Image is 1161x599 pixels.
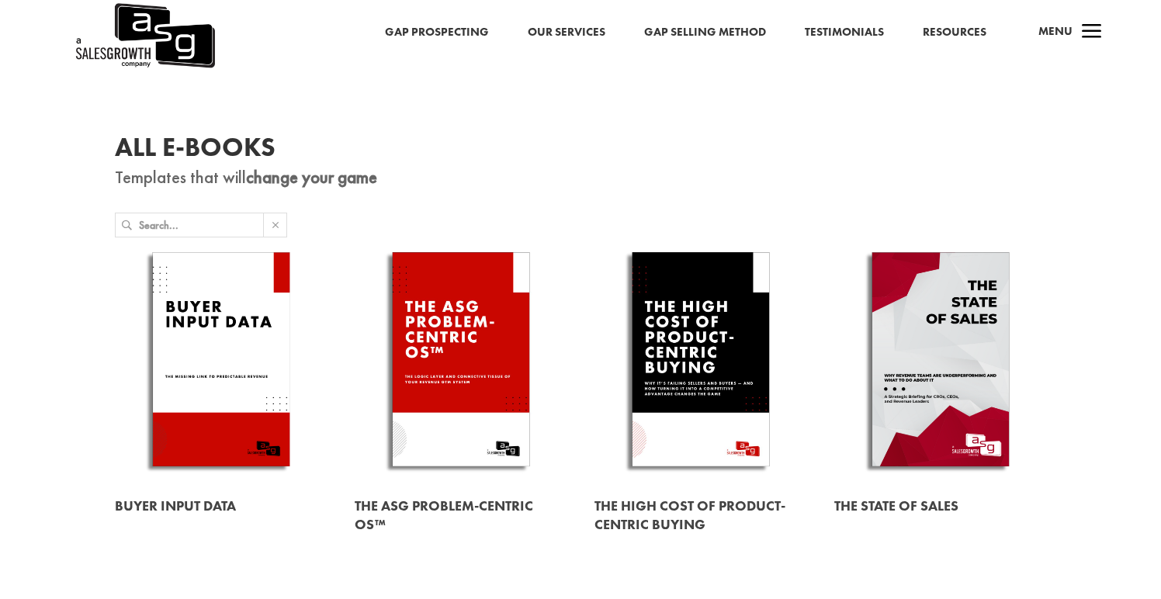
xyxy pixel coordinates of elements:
[644,23,766,43] a: Gap Selling Method
[923,23,986,43] a: Resources
[115,168,1046,187] p: Templates that will
[139,213,263,237] input: Search...
[528,23,605,43] a: Our Services
[1038,23,1073,39] span: Menu
[805,23,884,43] a: Testimonials
[115,134,1046,168] h1: All E-Books
[385,23,489,43] a: Gap Prospecting
[246,165,377,189] strong: change your game
[1076,17,1107,48] span: a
